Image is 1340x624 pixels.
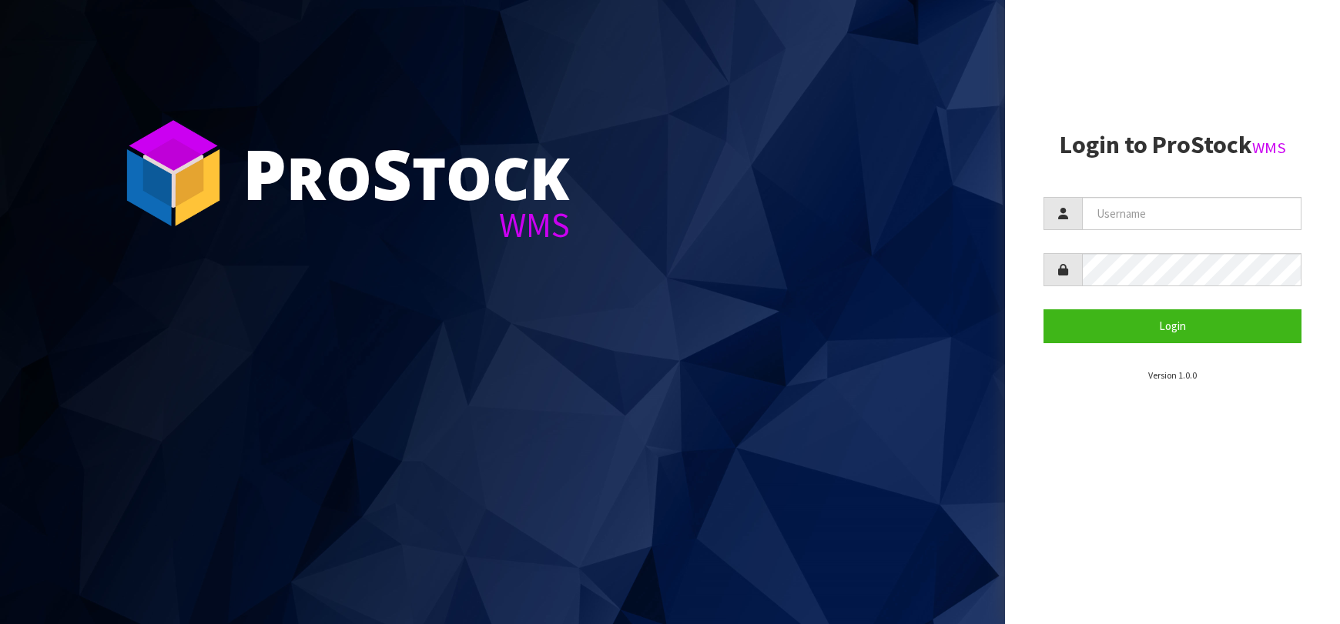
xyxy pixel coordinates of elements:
span: S [372,126,412,220]
small: Version 1.0.0 [1148,369,1197,381]
div: WMS [243,208,570,242]
div: ro tock [243,138,570,208]
small: WMS [1252,138,1286,158]
input: Username [1082,197,1301,230]
span: P [243,126,286,220]
button: Login [1044,309,1301,342]
img: ProStock Cube [116,115,231,231]
h2: Login to ProStock [1044,132,1301,159]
